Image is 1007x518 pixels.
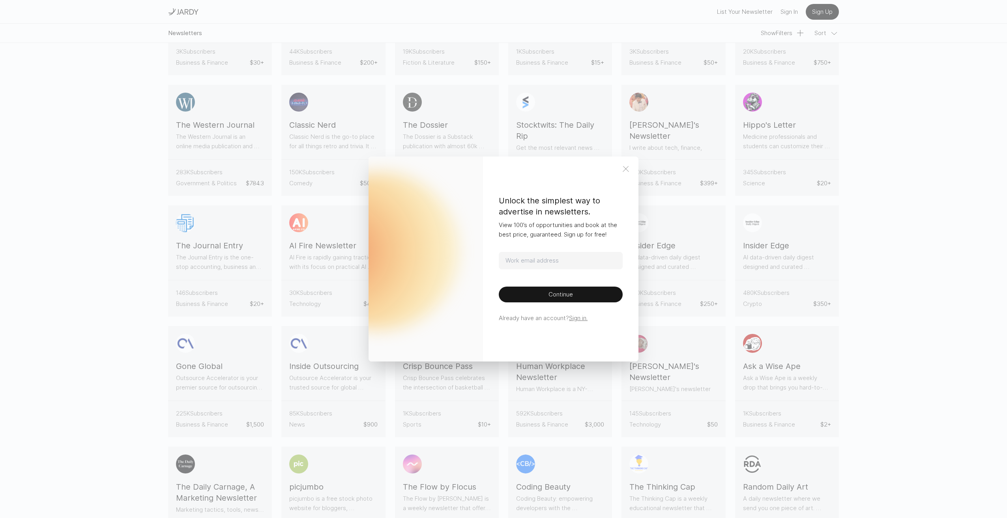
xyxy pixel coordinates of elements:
[569,314,588,322] a: Sign in.
[499,252,623,269] input: Work email address
[499,220,623,239] p: View 100’s of opportunities and book at the best price, guaranteed. Sign up for free!
[499,287,623,302] button: Continue
[499,313,623,323] p: Already have an account?
[499,195,623,217] h3: Unlock the simplest way to advertise in newsletters.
